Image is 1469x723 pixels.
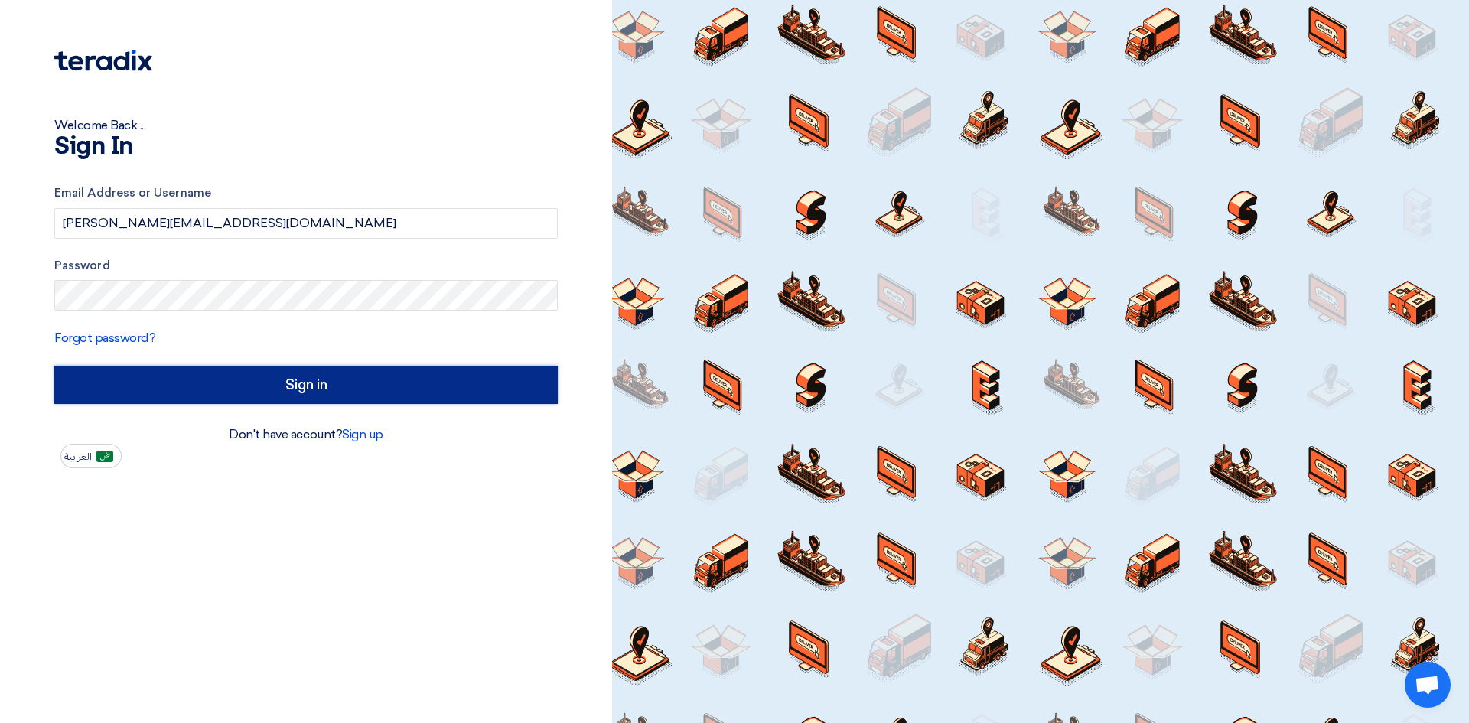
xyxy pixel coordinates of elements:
[54,135,558,159] h1: Sign In
[64,451,92,462] span: العربية
[54,208,558,239] input: Enter your business email or username
[1405,662,1451,708] div: Open chat
[342,427,383,441] a: Sign up
[96,451,113,462] img: ar-AR.png
[54,425,558,444] div: Don't have account?
[54,366,558,404] input: Sign in
[60,444,122,468] button: العربية
[54,184,558,202] label: Email Address or Username
[54,331,155,345] a: Forgot password?
[54,116,558,135] div: Welcome Back ...
[54,50,152,71] img: Teradix logo
[54,257,558,275] label: Password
